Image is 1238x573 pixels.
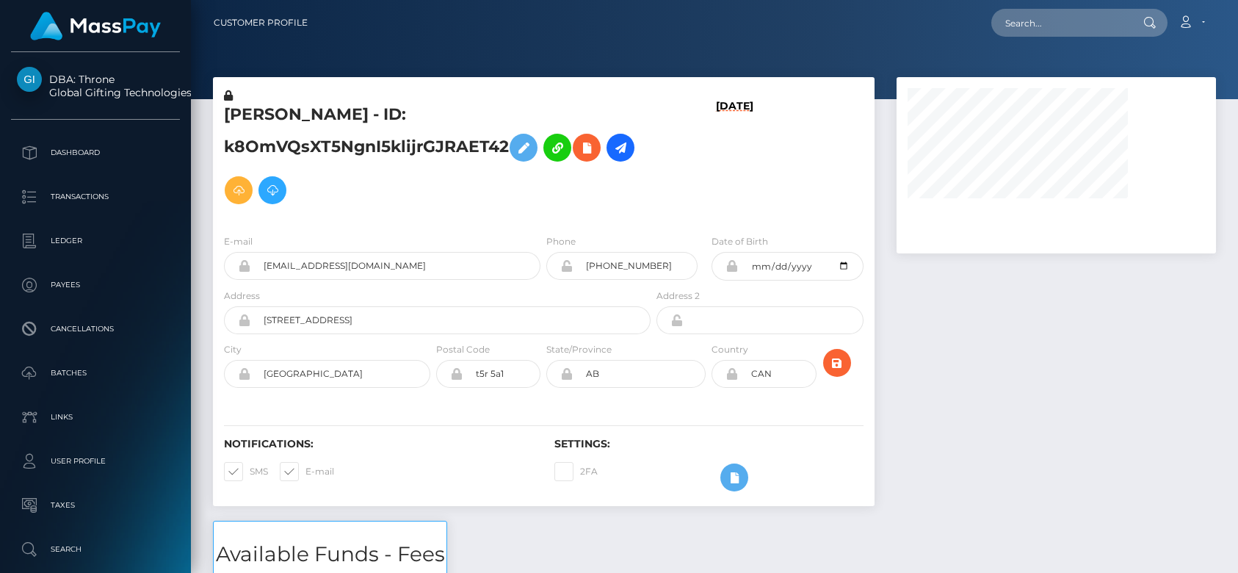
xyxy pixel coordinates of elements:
a: Payees [11,267,180,303]
label: E-mail [280,462,334,481]
img: Global Gifting Technologies Inc [17,67,42,92]
a: Links [11,399,180,436]
label: 2FA [554,462,598,481]
h5: [PERSON_NAME] - ID: k8OmVQsXT5NgnI5klijrGJRAET42 [224,104,642,212]
h6: Notifications: [224,438,532,450]
label: Country [712,343,748,356]
label: Date of Birth [712,235,768,248]
p: Ledger [17,230,174,252]
label: City [224,343,242,356]
p: Dashboard [17,142,174,164]
a: Batches [11,355,180,392]
a: Initiate Payout [607,134,634,162]
p: User Profile [17,450,174,472]
a: Dashboard [11,134,180,171]
a: Cancellations [11,311,180,347]
p: Links [17,406,174,428]
a: Ledger [11,223,180,259]
img: MassPay Logo [30,12,161,40]
a: Customer Profile [214,7,308,38]
label: Address [224,289,260,303]
p: Payees [17,274,174,296]
p: Batches [17,362,174,384]
label: State/Province [546,343,612,356]
h6: [DATE] [716,100,753,217]
a: User Profile [11,443,180,480]
input: Search... [991,9,1129,37]
p: Transactions [17,186,174,208]
label: Postal Code [436,343,490,356]
a: Search [11,531,180,568]
a: Transactions [11,179,180,215]
a: Taxes [11,487,180,524]
label: Address 2 [656,289,700,303]
span: DBA: Throne Global Gifting Technologies Inc [11,73,180,99]
label: SMS [224,462,268,481]
label: Phone [546,235,576,248]
p: Search [17,538,174,561]
h6: Settings: [554,438,863,450]
p: Taxes [17,494,174,516]
label: E-mail [224,235,253,248]
p: Cancellations [17,318,174,340]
